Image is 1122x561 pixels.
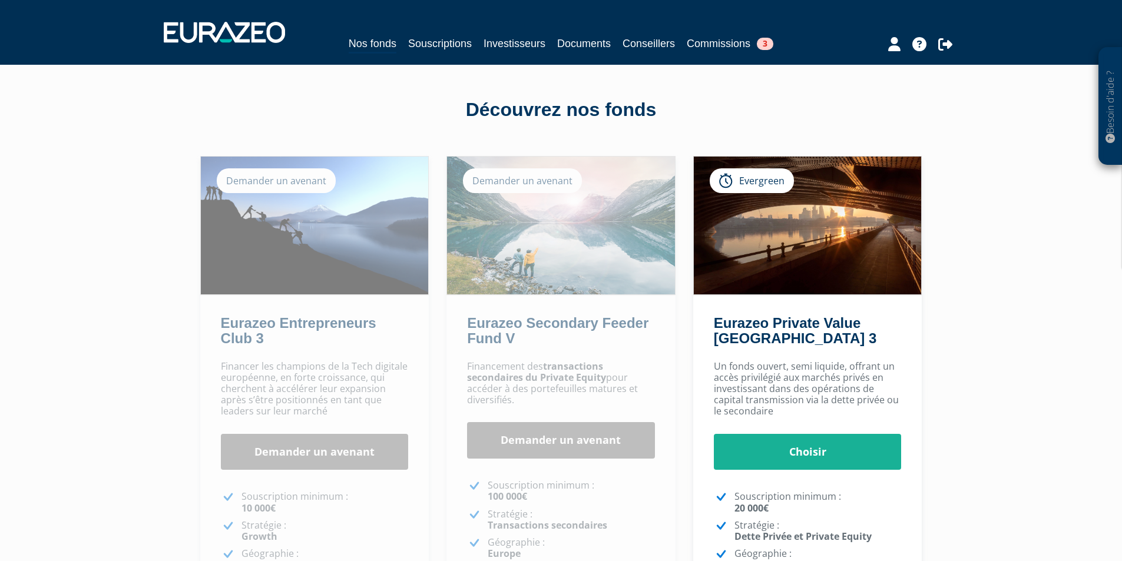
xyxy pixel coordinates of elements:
[488,537,655,559] p: Géographie :
[734,520,902,542] p: Stratégie :
[201,157,429,294] img: Eurazeo Entrepreneurs Club 3
[714,434,902,470] a: Choisir
[488,480,655,502] p: Souscription minimum :
[623,35,675,52] a: Conseillers
[217,168,336,193] div: Demander un avenant
[463,168,582,193] div: Demander un avenant
[687,35,773,52] a: Commissions3
[734,502,769,514] strong: 20 000€
[488,509,655,531] p: Stratégie :
[734,530,872,543] strong: Dette Privée et Private Equity
[710,168,794,193] div: Evergreen
[694,157,922,294] img: Eurazeo Private Value Europe 3
[467,361,655,406] p: Financement des pour accéder à des portefeuilles matures et diversifiés.
[349,35,396,54] a: Nos fonds
[714,315,876,346] a: Eurazeo Private Value [GEOGRAPHIC_DATA] 3
[226,97,897,124] div: Découvrez nos fonds
[241,502,276,514] strong: 10 000€
[757,38,773,50] span: 3
[714,361,902,417] p: Un fonds ouvert, semi liquide, offrant un accès privilégié aux marchés privés en investissant dan...
[164,22,285,43] img: 1732889491-logotype_eurazeo_blanc_rvb.png
[467,315,648,346] a: Eurazeo Secondary Feeder Fund V
[241,491,409,513] p: Souscription minimum :
[488,519,607,532] strong: Transactions secondaires
[241,530,277,543] strong: Growth
[241,520,409,542] p: Stratégie :
[447,157,675,294] img: Eurazeo Secondary Feeder Fund V
[221,434,409,470] a: Demander un avenant
[221,315,376,346] a: Eurazeo Entrepreneurs Club 3
[484,35,545,52] a: Investisseurs
[408,35,472,52] a: Souscriptions
[557,35,611,52] a: Documents
[467,422,655,459] a: Demander un avenant
[221,361,409,417] p: Financer les champions de la Tech digitale européenne, en forte croissance, qui cherchent à accél...
[1104,54,1117,160] p: Besoin d'aide ?
[488,490,527,503] strong: 100 000€
[488,547,521,560] strong: Europe
[734,491,902,513] p: Souscription minimum :
[467,360,606,384] strong: transactions secondaires du Private Equity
